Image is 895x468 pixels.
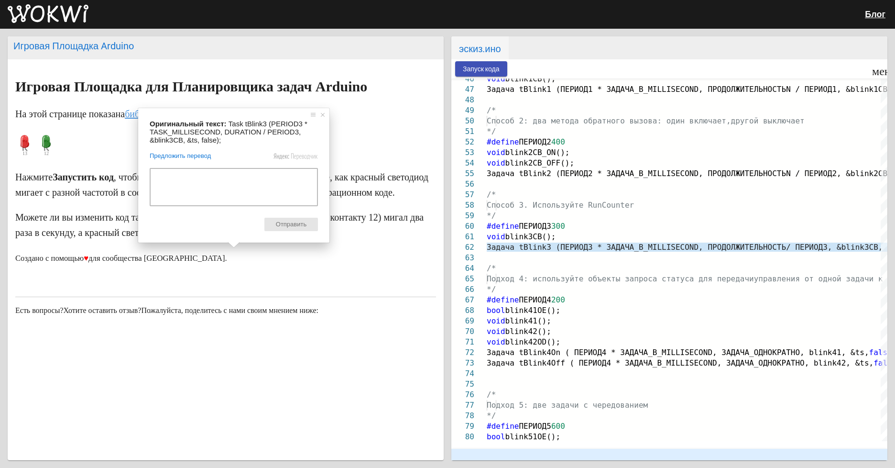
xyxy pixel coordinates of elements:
[64,306,142,314] ya-tr-span: Хотите оставить отзыв?
[451,347,474,358] div: 72
[84,254,88,263] ya-tr-span: ♥
[487,422,519,431] ya-tr-span: #define
[487,358,754,368] ya-tr-span: Задача tBlink4Off ( ПЕРИОД4 * ЗАДАЧА_В_МILLISECOND, ЗАДАЧА
[451,84,474,95] div: 47
[551,422,565,431] ya-tr-span: 600
[505,158,575,167] ya-tr-span: blink2CB_OFF();
[487,243,786,252] ya-tr-span: Задача tBlink3 (ПЕРИОД3 * ЗАДАЧА_В_МILLISECOND, ПРОДОЛЖИТЕЛЬНОСТЬ
[451,295,474,305] div: 67
[88,254,227,263] ya-tr-span: для сообщества [GEOGRAPHIC_DATA].
[451,326,474,337] div: 70
[869,348,892,357] ya-tr-span: false
[264,218,318,231] span: Отправить
[451,274,474,284] div: 65
[505,432,561,441] ya-tr-span: blink51OE();
[125,109,264,119] a: библиотека Arduino TaskScheduler
[463,66,500,73] ya-tr-span: Запуск кода
[505,327,551,336] ya-tr-span: blink42();
[451,200,474,211] div: 58
[551,295,565,304] ya-tr-span: 200
[519,422,551,431] ya-tr-span: ПЕРИОД5
[731,116,805,125] ya-tr-span: другой выключает
[451,411,474,421] div: 78
[451,390,474,400] div: 76
[451,116,474,126] div: 50
[459,43,501,55] ya-tr-span: эскиз.ино
[487,85,786,94] ya-tr-span: Задача tBlink1 (ПЕРИОД1 * ЗАДАЧА_В_МILLISECOND, ПРОДОЛЖИТЕЛЬНОСТЬ
[487,306,505,315] ya-tr-span: bool
[487,401,648,410] ya-tr-span: Подход 5: две задачи с чередованием
[487,148,505,157] ya-tr-span: void
[451,421,474,432] div: 79
[487,116,731,125] ya-tr-span: Способ 2: два метода обратного вызова: один включает,
[451,263,474,274] div: 64
[451,316,474,326] div: 69
[487,337,505,346] ya-tr-span: void
[451,105,474,116] div: 49
[451,379,474,390] div: 75
[487,158,505,167] ya-tr-span: void
[487,137,519,146] ya-tr-span: #define
[150,152,211,160] span: Предложить перевод
[451,368,474,379] div: 74
[551,137,565,146] ya-tr-span: 400
[15,78,367,94] ya-tr-span: Игровая Площадка для Планировщика задач Arduino
[487,295,519,304] ya-tr-span: #define
[551,222,565,231] ya-tr-span: 300
[749,348,869,357] ya-tr-span: _ОДНОКРАТНО, blink41, &ts,
[487,169,786,178] ya-tr-span: Задача tBlink2 (ПЕРИОД2 * ЗАДАЧА_В_МILLISECOND, ПРОДОЛЖИТЕЛЬНОСТЬ
[487,348,749,357] ya-tr-span: Задача tBlink4On ( ПЕРИОД4 * ЗАДАЧА_В_МILLISECOND, ЗАДАЧА
[451,253,474,263] div: 63
[451,400,474,411] div: 77
[13,40,134,52] ya-tr-span: Игровая Площадка Arduino
[451,284,474,295] div: 66
[451,126,474,137] div: 51
[451,147,474,158] div: 53
[451,337,474,347] div: 71
[451,305,474,316] div: 68
[451,179,474,189] div: 56
[487,274,754,283] ya-tr-span: Подход 4: используйте объекты запроса статуса для передачи
[15,172,53,182] ya-tr-span: Нажмите
[451,95,474,105] div: 48
[505,232,556,241] ya-tr-span: blink3CB();
[451,211,474,221] div: 59
[451,432,474,442] div: 80
[455,61,507,76] button: Запуск кода
[865,9,885,19] a: Блог
[451,242,474,253] div: 62
[487,316,505,325] ya-tr-span: void
[487,432,505,441] ya-tr-span: bool
[150,120,227,128] span: Оригинальный текст:
[505,316,551,325] ya-tr-span: blink41();
[451,232,474,242] div: 61
[150,120,309,144] span: Task tBlink3 (PERIOD3 * TASK_MILLISECOND, DURATION / PERIOD3, &blink3CB, &ts, false);
[15,109,125,119] ya-tr-span: На этой странице показана
[451,137,474,147] div: 52
[754,358,873,368] ya-tr-span: _ОДНОКРАТНО, blink42, &ts,
[15,306,64,314] ya-tr-span: Есть вопросы?
[505,306,561,315] ya-tr-span: blink41OE();
[451,221,474,232] div: 60
[141,306,318,314] ya-tr-span: Пожалуйста, поделитесь с нами своим мнением ниже:
[519,137,551,146] ya-tr-span: ПЕРИОД2
[519,222,551,231] ya-tr-span: ПЕРИОД3
[451,358,474,368] div: 73
[15,212,424,238] ya-tr-span: Можете ли вы изменить код так, чтобы зелёный светодиод (подключённый к контакту 12) мигал два раз...
[487,201,634,210] ya-tr-span: Способ 3. Используйте RunCounter
[519,295,551,304] ya-tr-span: ПЕРИОД4
[451,158,474,168] div: 54
[487,222,519,231] ya-tr-span: #define
[15,254,84,263] ya-tr-span: Создано с помощью
[15,172,428,198] ya-tr-span: , чтобы скомпилировать и запустить код. Вы увидите, как красный светодиод мигает с разной частото...
[8,4,88,23] img: Вокви
[487,232,505,241] ya-tr-span: void
[451,168,474,179] div: 55
[53,172,114,182] ya-tr-span: Запустить код
[487,327,505,336] ya-tr-span: void
[451,189,474,200] div: 57
[505,148,570,157] ya-tr-span: blink2CB_ON();
[505,337,561,346] ya-tr-span: blink42OD();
